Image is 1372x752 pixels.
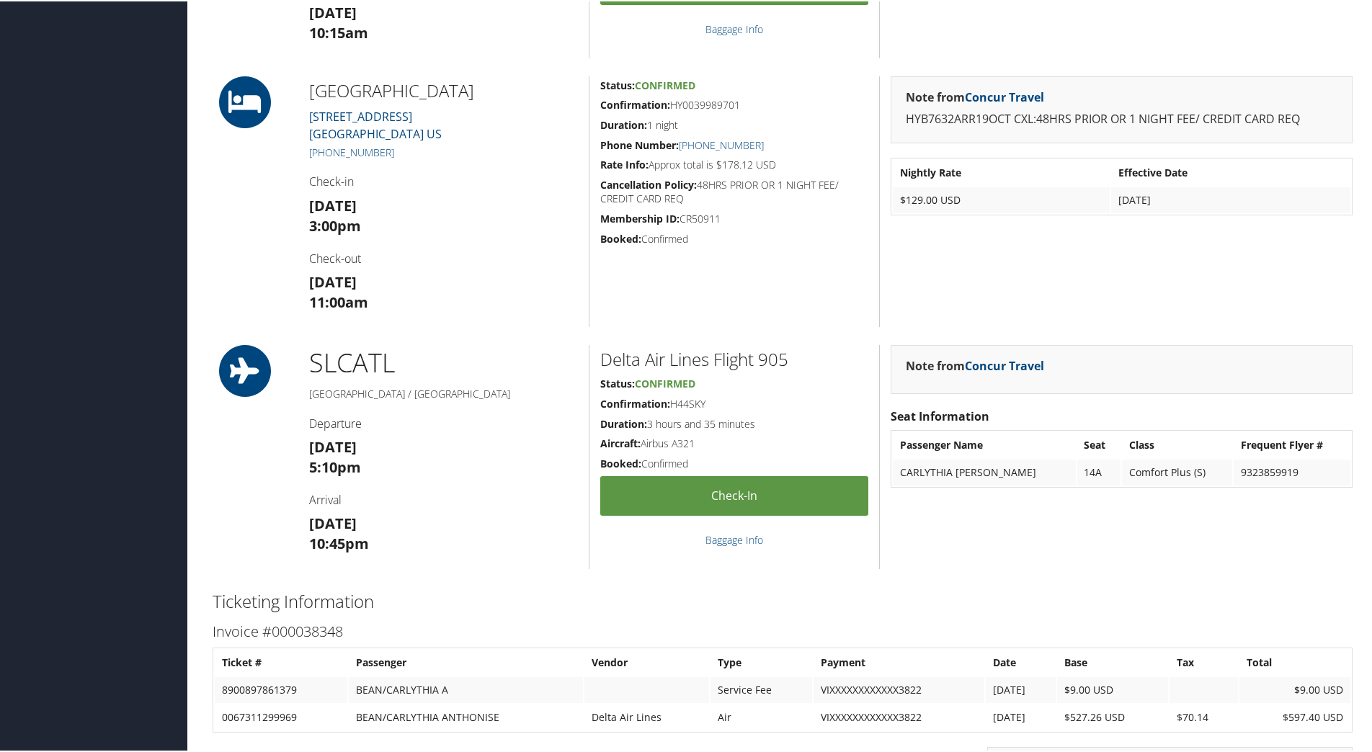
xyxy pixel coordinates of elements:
[309,436,357,455] strong: [DATE]
[309,291,368,310] strong: 11:00am
[600,435,641,449] strong: Aircraft:
[584,648,709,674] th: Vendor
[600,435,868,449] h5: Airbus A321
[600,97,868,111] h5: HY0039989701
[309,249,578,265] h4: Check-out
[1077,458,1121,484] td: 14A
[600,77,635,91] strong: Status:
[309,22,368,41] strong: 10:15am
[1239,648,1350,674] th: Total
[1239,676,1350,702] td: $9.00 USD
[309,271,357,290] strong: [DATE]
[705,532,763,545] a: Baggage Info
[891,407,989,423] strong: Seat Information
[600,117,868,131] h5: 1 night
[710,648,812,674] th: Type
[1111,186,1350,212] td: [DATE]
[309,532,369,552] strong: 10:45pm
[814,676,984,702] td: VIXXXXXXXXXXXX3822
[309,512,357,532] strong: [DATE]
[635,77,695,91] span: Confirmed
[965,88,1044,104] a: Concur Travel
[309,385,578,400] h5: [GEOGRAPHIC_DATA] / [GEOGRAPHIC_DATA]
[309,172,578,188] h4: Check-in
[600,156,649,170] strong: Rate Info:
[600,210,680,224] strong: Membership ID:
[600,416,647,429] strong: Duration:
[600,176,868,205] h5: 48HRS PRIOR OR 1 NIGHT FEE/ CREDIT CARD REQ
[1111,158,1350,184] th: Effective Date
[893,431,1075,457] th: Passenger Name
[600,395,868,410] h5: H44SKY
[215,703,347,729] td: 0067311299969
[1122,458,1232,484] td: Comfort Plus (S)
[1057,648,1168,674] th: Base
[1170,648,1238,674] th: Tax
[309,77,578,102] h2: [GEOGRAPHIC_DATA]
[600,97,670,110] strong: Confirmation:
[309,215,361,234] strong: 3:00pm
[986,648,1055,674] th: Date
[309,194,357,214] strong: [DATE]
[710,676,812,702] td: Service Fee
[600,455,641,469] strong: Booked:
[986,703,1055,729] td: [DATE]
[213,620,1353,640] h3: Invoice #000038348
[893,458,1075,484] td: CARLYTHIA [PERSON_NAME]
[635,375,695,389] span: Confirmed
[1234,458,1350,484] td: 9323859919
[600,230,868,245] h5: Confirmed
[600,455,868,470] h5: Confirmed
[600,346,868,370] h2: Delta Air Lines Flight 905
[986,676,1055,702] td: [DATE]
[349,676,583,702] td: BEAN/CARLYTHIA A
[600,156,868,171] h5: Approx total is $178.12 USD
[213,588,1353,612] h2: Ticketing Information
[705,21,763,35] a: Baggage Info
[906,88,1044,104] strong: Note from
[1077,431,1121,457] th: Seat
[1122,431,1232,457] th: Class
[814,703,984,729] td: VIXXXXXXXXXXXX3822
[814,648,984,674] th: Payment
[600,210,868,225] h5: CR50911
[215,648,347,674] th: Ticket #
[965,357,1044,372] a: Concur Travel
[1170,703,1238,729] td: $70.14
[600,475,868,514] a: Check-in
[906,357,1044,372] strong: Note from
[1234,431,1350,457] th: Frequent Flyer #
[349,648,583,674] th: Passenger
[1057,703,1168,729] td: $527.26 USD
[309,491,578,506] h4: Arrival
[600,137,679,151] strong: Phone Number:
[600,375,635,389] strong: Status:
[1057,676,1168,702] td: $9.00 USD
[1239,703,1350,729] td: $597.40 USD
[600,416,868,430] h5: 3 hours and 35 minutes
[710,703,812,729] td: Air
[600,176,697,190] strong: Cancellation Policy:
[600,117,647,130] strong: Duration:
[309,344,578,380] h1: SLC ATL
[600,230,641,244] strong: Booked:
[906,109,1337,127] p: HYB7632ARR19OCT CXL:48HRS PRIOR OR 1 NIGHT FEE/ CREDIT CARD REQ
[309,456,361,475] strong: 5:10pm
[679,137,764,151] a: [PHONE_NUMBER]
[893,186,1110,212] td: $129.00 USD
[215,676,347,702] td: 8900897861379
[309,1,357,21] strong: [DATE]
[893,158,1110,184] th: Nightly Rate
[584,703,709,729] td: Delta Air Lines
[600,395,670,409] strong: Confirmation:
[309,144,394,158] a: [PHONE_NUMBER]
[309,107,442,140] a: [STREET_ADDRESS][GEOGRAPHIC_DATA] US
[349,703,583,729] td: BEAN/CARLYTHIA ANTHONISE
[309,414,578,430] h4: Departure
